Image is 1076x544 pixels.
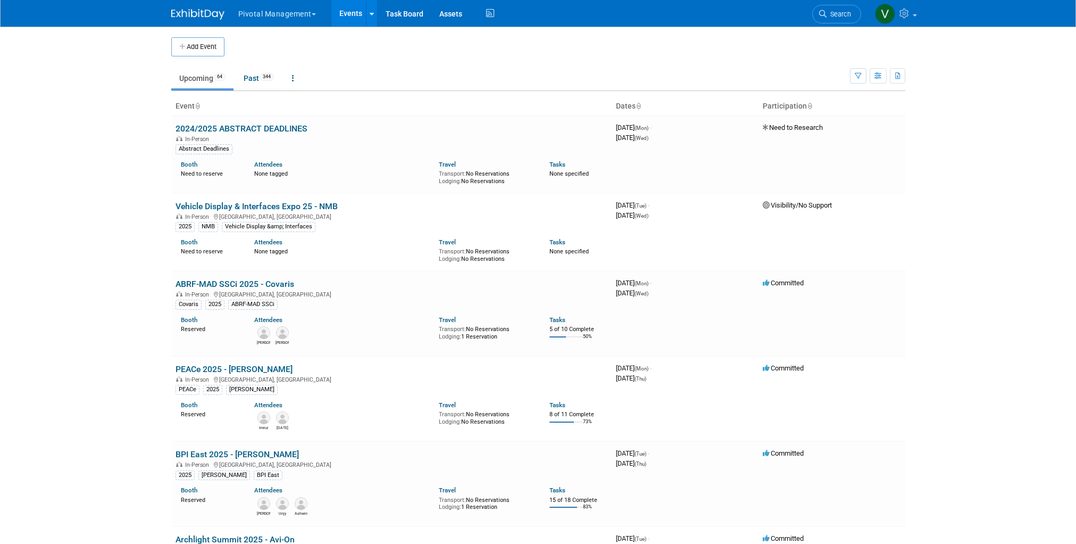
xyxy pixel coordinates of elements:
a: Booth [181,238,197,246]
div: Ashwin Rajput [294,510,307,516]
span: [DATE] [616,289,648,297]
th: Dates [612,97,758,116]
img: Raja Srinivas [276,411,289,424]
span: In-Person [185,291,212,298]
span: (Thu) [635,376,646,382]
span: (Thu) [635,461,646,467]
div: Abstract Deadlines [176,144,232,154]
span: (Tue) [635,536,646,542]
div: [GEOGRAPHIC_DATA], [GEOGRAPHIC_DATA] [176,375,607,383]
span: [DATE] [616,211,648,219]
img: In-Person Event [176,213,182,219]
span: [DATE] [616,534,649,542]
span: Lodging: [439,178,461,185]
div: Reserved [181,324,239,333]
a: Tasks [549,238,565,246]
div: 2025 [176,222,195,232]
img: Unjy Park [276,497,289,510]
img: In-Person Event [176,461,182,467]
div: [PERSON_NAME] [198,471,250,480]
span: (Tue) [635,451,646,457]
a: Travel [439,161,456,168]
a: Travel [439,401,456,409]
div: None tagged [254,246,431,255]
div: 2025 [205,300,224,309]
div: BPI East [254,471,282,480]
a: Attendees [254,161,282,168]
div: NMB [198,222,218,232]
div: Reserved [181,409,239,418]
span: Transport: [439,248,466,255]
span: [DATE] [616,449,649,457]
a: Tasks [549,401,565,409]
a: Booth [181,161,197,168]
div: 2025 [176,471,195,480]
a: Vehicle Display & Interfaces Expo 25 - NMB [176,201,338,211]
td: 83% [583,504,592,518]
span: In-Person [185,461,212,468]
a: Attendees [254,487,282,494]
span: [DATE] [616,364,652,372]
a: Sort by Participation Type [807,102,812,110]
a: Travel [439,238,456,246]
div: [GEOGRAPHIC_DATA], [GEOGRAPHIC_DATA] [176,460,607,468]
div: No Reservations No Reservations [439,246,533,262]
div: [GEOGRAPHIC_DATA], [GEOGRAPHIC_DATA] [176,212,607,220]
div: None tagged [254,168,431,178]
span: 64 [214,73,226,81]
span: (Tue) [635,203,646,209]
span: Transport: [439,326,466,333]
div: 2025 [203,385,222,394]
div: Unjy Park [276,510,289,516]
span: - [648,449,649,457]
img: Ashwin Rajput [295,497,307,510]
span: Need to Research [763,123,823,131]
a: Travel [439,316,456,324]
a: BPI East 2025 - [PERSON_NAME] [176,449,299,459]
span: - [650,279,652,287]
div: [PERSON_NAME] [226,385,278,394]
div: No Reservations No Reservations [439,168,533,185]
span: (Mon) [635,366,648,372]
span: (Wed) [635,135,648,141]
a: Attendees [254,316,282,324]
span: Transport: [439,170,466,177]
div: Melissa Gabello [257,339,270,345]
div: PEACe [176,385,199,394]
span: [DATE] [616,134,648,142]
span: (Wed) [635,213,648,219]
span: - [650,364,652,372]
span: Committed [763,364,804,372]
div: ABRF-MAD SSCi [228,300,278,309]
button: Add Event [171,37,224,56]
div: No Reservations 1 Reservation [439,494,533,511]
span: - [648,534,649,542]
a: Booth [181,487,197,494]
img: Valerie Weld [875,4,895,24]
a: Sort by Start Date [636,102,641,110]
img: Melissa Gabello [257,326,270,339]
div: Vehicle Display &amp; Interfaces [222,222,315,232]
span: In-Person [185,376,212,383]
span: Lodging: [439,255,461,262]
div: Need to reserve [181,168,239,178]
span: Committed [763,279,804,287]
span: In-Person [185,213,212,220]
span: - [648,201,649,209]
span: [DATE] [616,279,652,287]
th: Participation [758,97,905,116]
span: Lodging: [439,333,461,340]
a: PEACe 2025 - [PERSON_NAME] [176,364,293,374]
a: Booth [181,316,197,324]
td: 73% [583,419,592,433]
div: 8 of 11 Complete [549,411,607,418]
div: 5 of 10 Complete [549,326,607,333]
span: 344 [260,73,274,81]
a: Upcoming64 [171,68,233,88]
span: None specified [549,248,589,255]
a: Attendees [254,238,282,246]
a: Tasks [549,316,565,324]
span: Transport: [439,497,466,504]
span: - [650,123,652,131]
img: In-Person Event [176,376,182,382]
